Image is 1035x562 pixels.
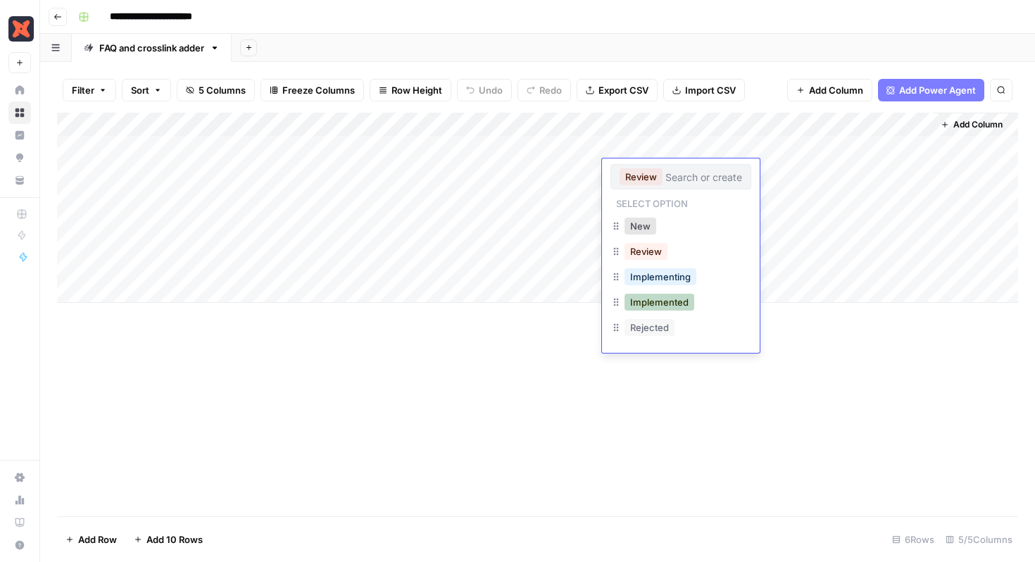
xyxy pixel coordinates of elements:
button: Help + Support [8,534,31,556]
div: FAQ and crosslink adder [99,41,204,55]
a: Your Data [8,169,31,192]
span: Add 10 Rows [146,532,203,547]
a: Learning Hub [8,511,31,534]
span: Undo [479,83,503,97]
button: Implementing [625,268,696,285]
button: Undo [457,79,512,101]
button: Add Column [787,79,872,101]
img: Marketing - dbt Labs Logo [8,16,34,42]
button: Implemented [625,294,694,311]
a: Opportunities [8,146,31,169]
button: 5 Columns [177,79,255,101]
button: Add Row [57,528,125,551]
button: Filter [63,79,116,101]
button: Review [620,168,663,185]
span: Add Power Agent [899,83,976,97]
input: Search or create [665,170,742,183]
span: Row Height [391,83,442,97]
div: Implemented [610,291,751,316]
button: Sort [122,79,171,101]
a: Browse [8,101,31,124]
button: Row Height [370,79,451,101]
button: Workspace: Marketing - dbt Labs [8,11,31,46]
p: Select option [610,194,694,211]
button: Add 10 Rows [125,528,211,551]
button: Rejected [625,319,675,336]
span: Add Column [953,118,1003,131]
div: Review [610,240,751,266]
a: Settings [8,466,31,489]
span: Filter [72,83,94,97]
span: 5 Columns [199,83,246,97]
span: Export CSV [598,83,648,97]
a: Insights [8,124,31,146]
button: New [625,218,656,235]
a: Home [8,79,31,101]
button: Review [625,243,667,260]
div: 5/5 Columns [940,528,1018,551]
button: Freeze Columns [261,79,364,101]
div: 6 Rows [886,528,940,551]
a: FAQ and crosslink adder [72,34,232,62]
button: Export CSV [577,79,658,101]
a: Usage [8,489,31,511]
span: Add Column [809,83,863,97]
button: Add Column [935,115,1008,134]
div: New [610,215,751,240]
span: Redo [539,83,562,97]
div: Rejected [610,316,751,342]
span: Import CSV [685,83,736,97]
button: Redo [517,79,571,101]
button: Add Power Agent [878,79,984,101]
span: Add Row [78,532,117,547]
button: Import CSV [663,79,745,101]
span: Sort [131,83,149,97]
span: Freeze Columns [282,83,355,97]
div: Implementing [610,266,751,291]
